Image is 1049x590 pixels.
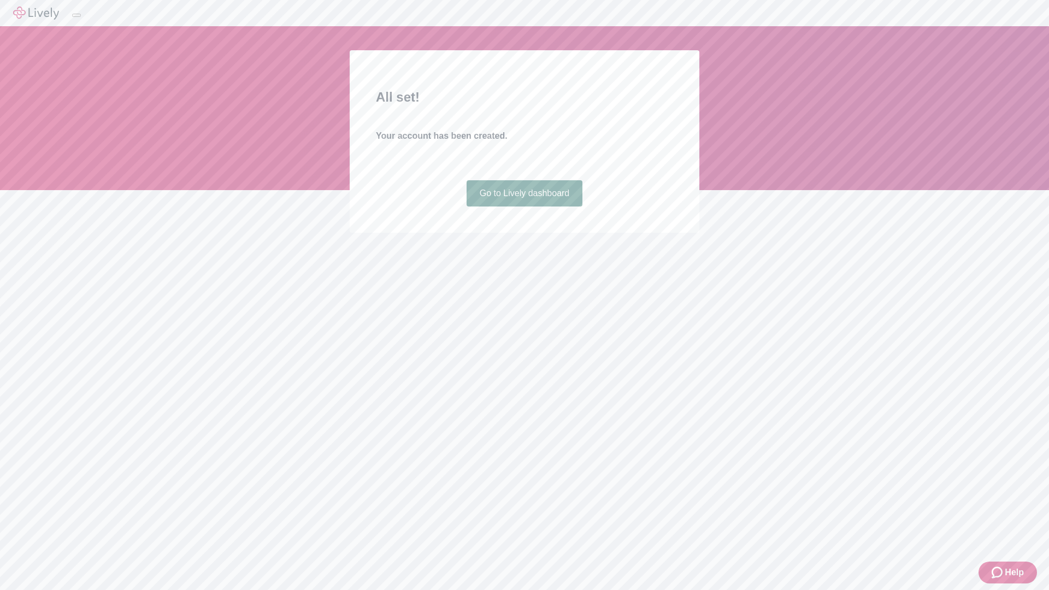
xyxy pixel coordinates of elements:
[376,129,673,143] h4: Your account has been created.
[72,14,81,17] button: Log out
[1005,566,1024,579] span: Help
[979,562,1037,583] button: Zendesk support iconHelp
[467,180,583,206] a: Go to Lively dashboard
[992,566,1005,579] svg: Zendesk support icon
[13,7,59,20] img: Lively
[376,87,673,107] h2: All set!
